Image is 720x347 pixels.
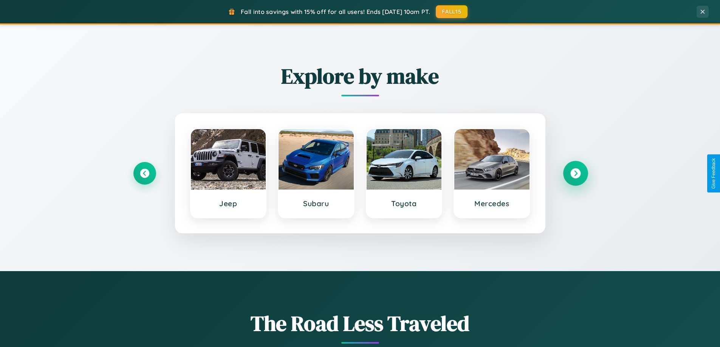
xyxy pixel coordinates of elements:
[286,199,346,208] h3: Subaru
[241,8,430,15] span: Fall into savings with 15% off for all users! Ends [DATE] 10am PT.
[462,199,522,208] h3: Mercedes
[198,199,259,208] h3: Jeep
[133,309,587,338] h1: The Road Less Traveled
[436,5,468,18] button: FALL15
[711,158,716,189] div: Give Feedback
[374,199,434,208] h3: Toyota
[133,62,587,91] h2: Explore by make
